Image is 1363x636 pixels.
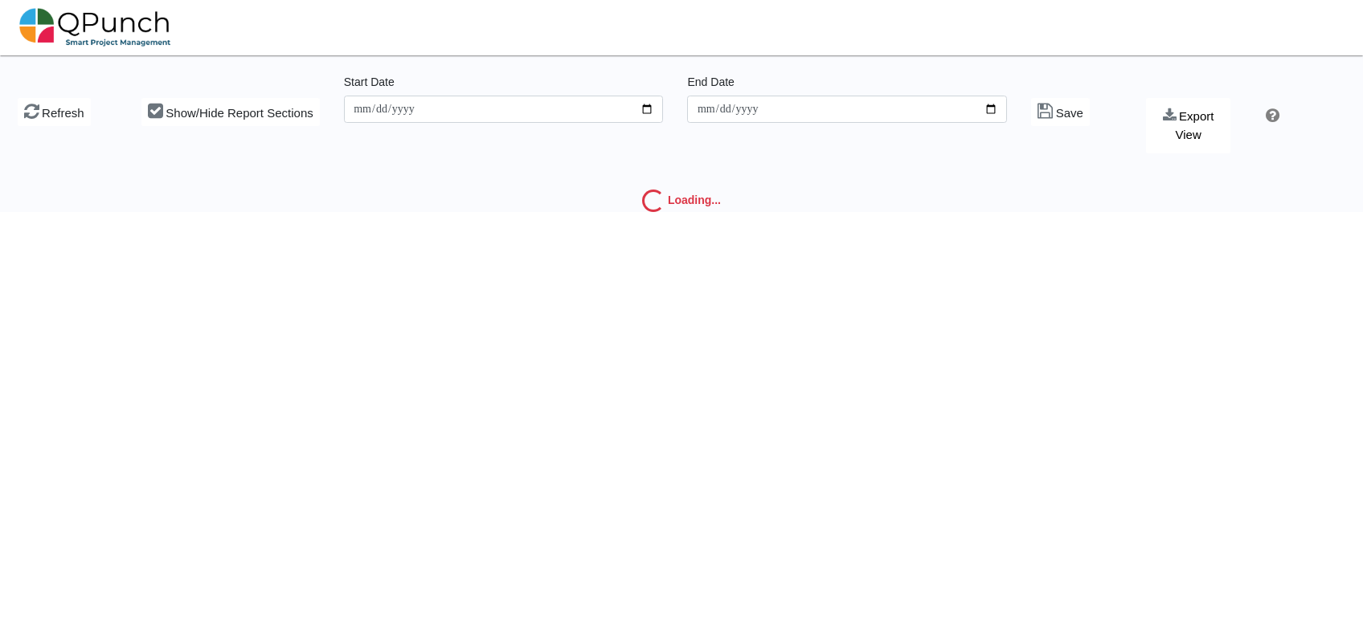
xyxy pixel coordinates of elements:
[1175,109,1214,141] span: Export View
[42,106,84,120] span: Refresh
[668,194,721,206] strong: Loading...
[1146,98,1231,153] button: Export View
[1260,111,1279,124] a: Help
[141,98,320,126] button: Show/Hide Report Sections
[344,74,664,96] legend: Start Date
[18,98,91,126] button: Refresh
[19,3,171,51] img: qpunch-sp.fa6292f.png
[1056,106,1083,120] span: Save
[1031,98,1090,126] button: Save
[687,74,1007,96] legend: End Date
[166,106,313,120] span: Show/Hide Report Sections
